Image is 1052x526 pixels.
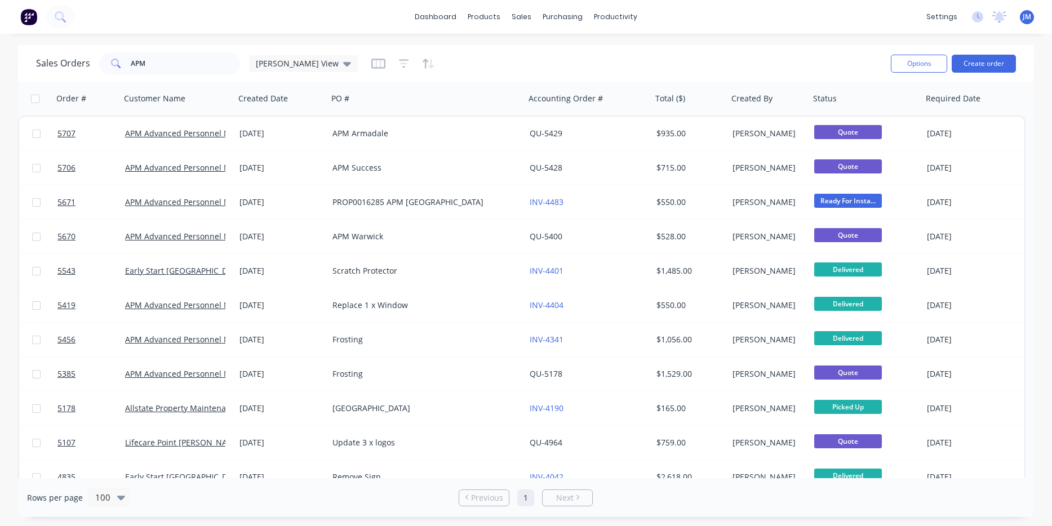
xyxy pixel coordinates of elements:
[891,55,947,73] button: Options
[927,403,1017,414] div: [DATE]
[1023,12,1031,22] span: JM
[656,265,720,277] div: $1,485.00
[125,437,242,448] a: Lifecare Point [PERSON_NAME]
[927,300,1017,311] div: [DATE]
[656,128,720,139] div: $935.00
[814,228,882,242] span: Quote
[57,265,76,277] span: 5543
[556,492,574,503] span: Next
[57,460,125,494] a: 4835
[239,231,323,242] div: [DATE]
[125,231,274,242] a: APM Advanced Personnel Management
[459,492,509,503] a: Previous page
[125,197,274,207] a: APM Advanced Personnel Management
[57,403,76,414] span: 5178
[814,434,882,448] span: Quote
[656,437,720,448] div: $759.00
[57,117,125,150] a: 5707
[57,128,76,139] span: 5707
[57,368,76,380] span: 5385
[256,57,339,69] span: [PERSON_NAME] View
[530,334,563,345] a: INV-4341
[530,162,562,173] a: QU-5428
[733,197,802,208] div: [PERSON_NAME]
[814,400,882,414] span: Picked Up
[332,265,511,277] div: Scratch Protector
[506,8,537,25] div: sales
[57,437,76,448] span: 5107
[57,288,125,322] a: 5419
[927,368,1017,380] div: [DATE]
[332,197,511,208] div: PROP0016285 APM [GEOGRAPHIC_DATA]
[952,55,1016,73] button: Create order
[927,471,1017,483] div: [DATE]
[131,52,241,75] input: Search...
[36,58,90,69] h1: Sales Orders
[57,185,125,219] a: 5671
[655,93,685,104] div: Total ($)
[656,471,720,483] div: $2,618.00
[733,231,802,242] div: [PERSON_NAME]
[529,93,603,104] div: Accounting Order #
[814,125,882,139] span: Quote
[125,128,274,139] a: APM Advanced Personnel Management
[332,300,511,311] div: Replace 1 x Window
[57,357,125,391] a: 5385
[656,300,720,311] div: $550.00
[733,403,802,414] div: [PERSON_NAME]
[814,297,882,311] span: Delivered
[733,265,802,277] div: [PERSON_NAME]
[332,403,511,414] div: [GEOGRAPHIC_DATA]
[125,403,239,413] a: Allstate Property Maintenance
[332,231,511,242] div: APM Warwick
[332,334,511,345] div: Frosting
[239,403,323,414] div: [DATE]
[57,254,125,288] a: 5543
[57,231,76,242] span: 5670
[57,334,76,345] span: 5456
[656,197,720,208] div: $550.00
[656,162,720,173] div: $715.00
[733,368,802,380] div: [PERSON_NAME]
[332,471,511,483] div: Remove Sign
[238,93,288,104] div: Created Date
[57,220,125,253] a: 5670
[530,368,562,379] a: QU-5178
[454,489,597,506] ul: Pagination
[125,300,274,310] a: APM Advanced Personnel Management
[239,471,323,483] div: [DATE]
[530,265,563,276] a: INV-4401
[814,194,882,208] span: Ready For Insta...
[331,93,349,104] div: PO #
[125,368,274,379] a: APM Advanced Personnel Management
[927,162,1017,173] div: [DATE]
[57,391,125,425] a: 5178
[471,492,503,503] span: Previous
[733,300,802,311] div: [PERSON_NAME]
[57,197,76,208] span: 5671
[927,128,1017,139] div: [DATE]
[814,365,882,380] span: Quote
[239,334,323,345] div: [DATE]
[57,300,76,311] span: 5419
[125,334,274,345] a: APM Advanced Personnel Management
[814,262,882,277] span: Delivered
[733,437,802,448] div: [PERSON_NAME]
[927,265,1017,277] div: [DATE]
[239,197,323,208] div: [DATE]
[57,323,125,356] a: 5456
[656,368,720,380] div: $1,529.00
[656,403,720,414] div: $165.00
[124,93,185,104] div: Customer Name
[239,437,323,448] div: [DATE]
[239,162,323,173] div: [DATE]
[332,437,511,448] div: Update 3 x logos
[20,8,37,25] img: Factory
[239,368,323,380] div: [DATE]
[733,471,802,483] div: [PERSON_NAME]
[409,8,462,25] a: dashboard
[656,231,720,242] div: $528.00
[530,471,563,482] a: INV-4042
[530,231,562,242] a: QU-5400
[332,128,511,139] div: APM Armadale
